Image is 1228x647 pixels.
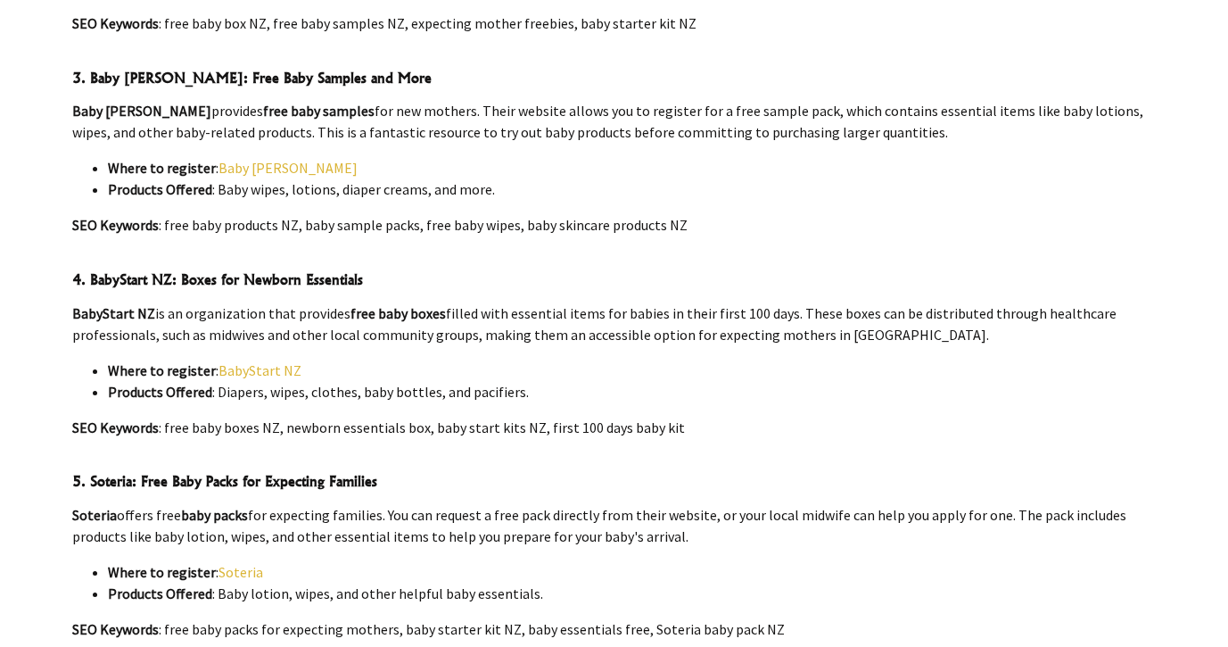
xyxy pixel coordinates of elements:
[72,69,432,87] strong: 3. Baby [PERSON_NAME]: Free Baby Samples and More
[108,561,1157,583] li: :
[218,563,263,581] a: Soteria
[108,360,1157,381] li: :
[72,618,1157,640] p: : free baby packs for expecting mothers, baby starter kit NZ, baby essentials free, Soteria baby ...
[72,102,211,120] strong: Baby [PERSON_NAME]
[218,361,301,379] a: BabyStart NZ
[108,361,216,379] strong: Where to register
[72,472,377,490] strong: 5. Soteria: Free Baby Packs for Expecting Families
[72,417,1157,438] p: : free baby boxes NZ, newborn essentials box, baby start kits NZ, first 100 days baby kit
[108,381,1157,402] li: : Diapers, wipes, clothes, baby bottles, and pacifiers.
[181,506,248,524] strong: baby packs
[108,563,216,581] strong: Where to register
[72,504,1157,547] p: offers free for expecting families. You can request a free pack directly from their website, or y...
[108,159,216,177] strong: Where to register
[72,506,117,524] strong: Soteria
[72,303,1157,345] p: is an organization that provides filled with essential items for babies in their first 100 days. ...
[72,100,1157,143] p: provides for new mothers. Their website allows you to register for a free sample pack, which cont...
[72,214,1157,236] p: : free baby products NZ, baby sample packs, free baby wipes, baby skincare products NZ
[108,583,1157,604] li: : Baby lotion, wipes, and other helpful baby essentials.
[263,102,375,120] strong: free baby samples
[72,12,1157,34] p: : free baby box NZ, free baby samples NZ, expecting mother freebies, baby starter kit NZ
[350,304,446,322] strong: free baby boxes
[72,419,159,436] strong: SEO Keywords
[108,383,212,401] strong: Products Offered
[72,620,159,638] strong: SEO Keywords
[108,180,212,198] strong: Products Offered
[72,14,159,32] strong: SEO Keywords
[218,159,358,177] a: Baby [PERSON_NAME]
[108,157,1157,178] li: :
[72,216,159,234] strong: SEO Keywords
[72,304,155,322] strong: BabyStart NZ
[72,270,363,288] strong: 4. BabyStart NZ: Boxes for Newborn Essentials
[108,585,212,602] strong: Products Offered
[108,178,1157,200] li: : Baby wipes, lotions, diaper creams, and more.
